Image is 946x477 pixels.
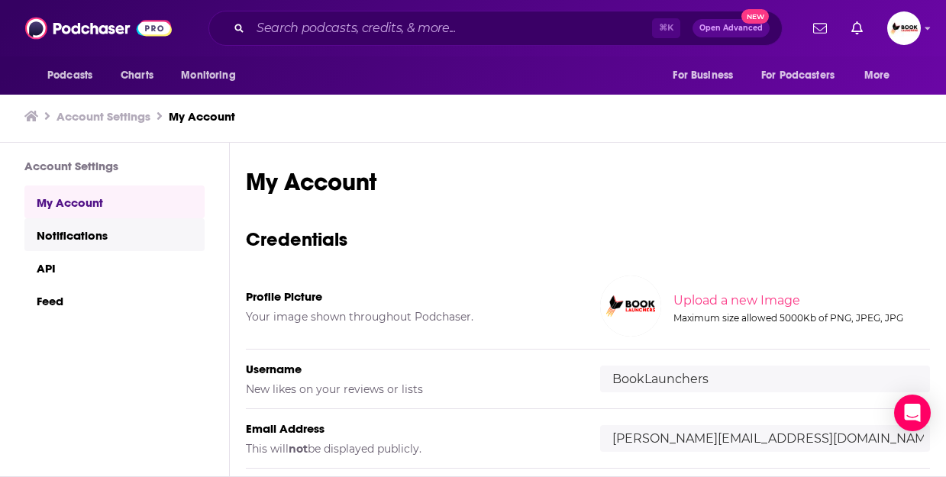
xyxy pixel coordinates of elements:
[246,310,576,324] h5: Your image shown throughout Podchaser.
[854,61,909,90] button: open menu
[741,9,769,24] span: New
[57,109,150,124] a: Account Settings
[673,65,733,86] span: For Business
[887,11,921,45] img: User Profile
[169,109,235,124] a: My Account
[887,11,921,45] button: Show profile menu
[24,284,205,317] a: Feed
[111,61,163,90] a: Charts
[673,312,927,324] div: Maximum size allowed 5000Kb of PNG, JPEG, JPG
[246,167,930,197] h1: My Account
[887,11,921,45] span: Logged in as BookLaunchers
[845,15,869,41] a: Show notifications dropdown
[250,16,652,40] input: Search podcasts, credits, & more...
[24,218,205,251] a: Notifications
[289,442,308,456] b: not
[24,251,205,284] a: API
[246,362,576,376] h5: Username
[864,65,890,86] span: More
[693,19,770,37] button: Open AdvancedNew
[662,61,752,90] button: open menu
[600,366,930,392] input: username
[24,159,205,173] h3: Account Settings
[807,15,833,41] a: Show notifications dropdown
[246,382,576,396] h5: New likes on your reviews or lists
[121,65,153,86] span: Charts
[894,395,931,431] div: Open Intercom Messenger
[208,11,783,46] div: Search podcasts, credits, & more...
[600,425,930,452] input: email
[181,65,235,86] span: Monitoring
[751,61,857,90] button: open menu
[24,185,205,218] a: My Account
[170,61,255,90] button: open menu
[600,276,661,337] img: Your profile image
[246,421,576,436] h5: Email Address
[47,65,92,86] span: Podcasts
[246,442,576,456] h5: This will be displayed publicly.
[246,289,576,304] h5: Profile Picture
[652,18,680,38] span: ⌘ K
[25,14,172,43] img: Podchaser - Follow, Share and Rate Podcasts
[761,65,835,86] span: For Podcasters
[699,24,763,32] span: Open Advanced
[37,61,112,90] button: open menu
[246,227,930,251] h3: Credentials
